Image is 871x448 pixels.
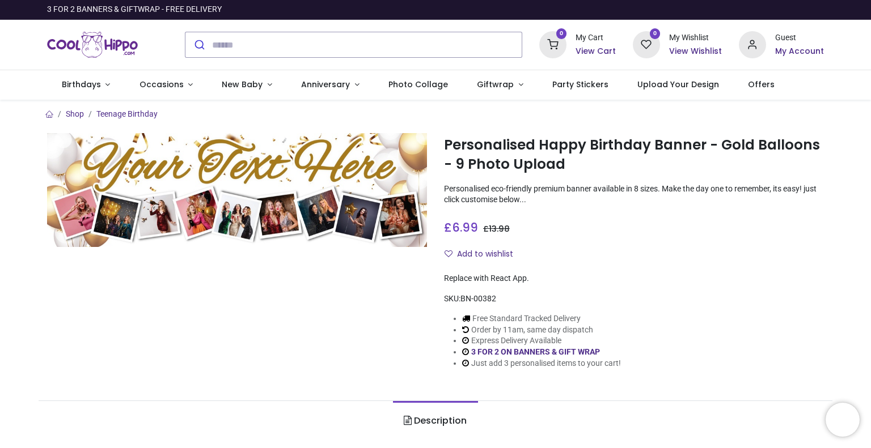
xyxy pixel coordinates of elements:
li: Express Delivery Available [462,335,621,347]
span: 6.99 [452,219,478,236]
li: Free Standard Tracked Delivery [462,313,621,325]
span: Party Stickers [552,79,608,90]
a: Shop [66,109,84,118]
a: View Wishlist [669,46,722,57]
i: Add to wishlist [445,250,453,258]
a: View Cart [576,46,616,57]
span: Giftwrap [477,79,514,90]
span: £ [444,219,478,236]
a: New Baby [208,70,287,100]
iframe: Brevo live chat [826,403,860,437]
a: My Account [775,46,824,57]
div: Replace with React App. [444,273,824,284]
a: 0 [633,40,660,49]
img: Cool Hippo [47,29,138,61]
a: Description [393,401,477,441]
div: 3 FOR 2 BANNERS & GIFTWRAP - FREE DELIVERY [47,4,222,15]
a: Birthdays [47,70,125,100]
a: 3 FOR 2 ON BANNERS & GIFT WRAP [471,347,600,356]
a: Logo of Cool Hippo [47,29,138,61]
a: Occasions [125,70,208,100]
sup: 0 [650,28,661,39]
span: £ [483,223,510,234]
div: My Cart [576,32,616,44]
iframe: Customer reviews powered by Trustpilot [586,4,824,15]
button: Add to wishlistAdd to wishlist [444,245,523,264]
a: Teenage Birthday [96,109,158,118]
li: Order by 11am, same day dispatch [462,325,621,336]
span: Offers [748,79,775,90]
span: New Baby [222,79,263,90]
sup: 0 [556,28,567,39]
span: Occasions [139,79,184,90]
button: Submit [185,32,212,57]
p: Personalised eco-friendly premium banner available in 8 sizes. Make the day one to remember, its ... [444,184,824,206]
div: SKU: [444,293,824,305]
span: Birthdays [62,79,101,90]
a: Anniversary [286,70,374,100]
h1: Personalised Happy Birthday Banner - Gold Balloons - 9 Photo Upload [444,135,824,174]
span: BN-00382 [460,294,496,303]
img: Personalised Happy Birthday Banner - Gold Balloons - 9 Photo Upload [47,133,427,247]
div: My Wishlist [669,32,722,44]
li: Just add 3 personalised items to your cart! [462,358,621,369]
span: Anniversary [301,79,350,90]
a: 0 [539,40,566,49]
span: Photo Collage [388,79,448,90]
span: Upload Your Design [637,79,719,90]
span: 13.98 [489,223,510,234]
a: Giftwrap [462,70,538,100]
div: Guest [775,32,824,44]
